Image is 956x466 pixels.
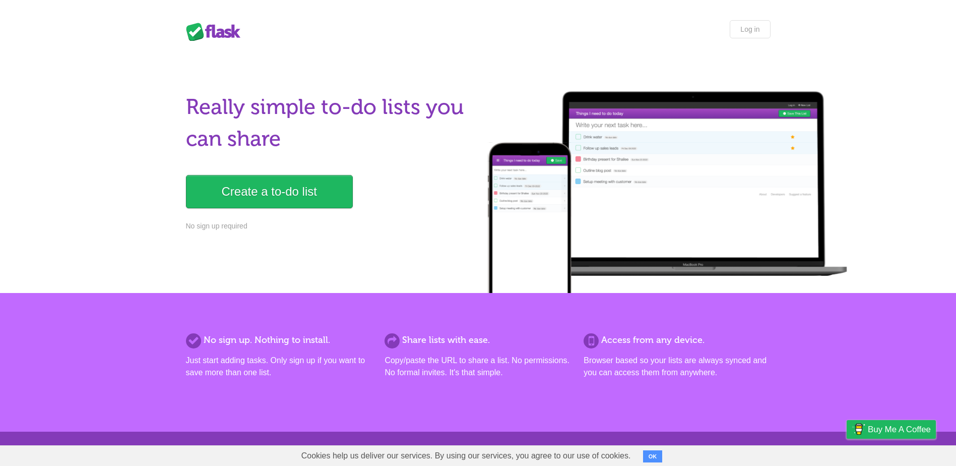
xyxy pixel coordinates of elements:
[186,333,372,347] h2: No sign up. Nothing to install.
[186,91,472,155] h1: Really simple to-do lists you can share
[643,450,663,462] button: OK
[186,175,353,208] a: Create a to-do list
[186,221,472,231] p: No sign up required
[385,355,571,379] p: Copy/paste the URL to share a list. No permissions. No formal invites. It's that simple.
[730,20,770,38] a: Log in
[852,421,865,438] img: Buy me a coffee
[868,421,931,438] span: Buy me a coffee
[385,333,571,347] h2: Share lists with ease.
[291,446,641,466] span: Cookies help us deliver our services. By using our services, you agree to our use of cookies.
[186,23,246,41] div: Flask Lists
[584,355,770,379] p: Browser based so your lists are always synced and you can access them from anywhere.
[584,333,770,347] h2: Access from any device.
[186,355,372,379] p: Just start adding tasks. Only sign up if you want to save more than one list.
[847,420,936,439] a: Buy me a coffee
